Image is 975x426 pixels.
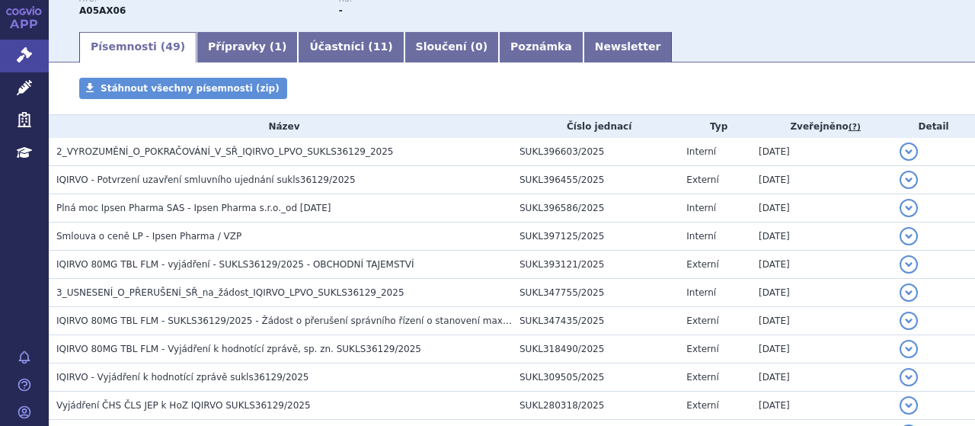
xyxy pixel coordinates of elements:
span: Interní [686,146,716,157]
td: [DATE] [751,138,892,166]
a: Účastníci (11) [298,32,404,62]
span: IQIRVO - Potvrzení uzavření smluvního ujednání sukls36129/2025 [56,175,356,185]
span: Externí [686,315,718,326]
a: Sloučení (0) [404,32,499,62]
strong: ELAFIBRANOR [79,5,126,16]
td: [DATE] [751,335,892,364]
th: Typ [679,115,751,138]
button: detail [900,312,918,330]
span: Externí [686,175,718,185]
a: Newsletter [583,32,673,62]
span: Interní [686,231,716,242]
td: SUKL347435/2025 [512,307,679,335]
button: detail [900,227,918,245]
span: IQIRVO 80MG TBL FLM - Vyjádření k hodnotící zprávě, sp. zn. SUKLS36129/2025 [56,344,421,354]
td: [DATE] [751,251,892,279]
span: Plná moc Ipsen Pharma SAS - Ipsen Pharma s.r.o._od 16.09.2025 [56,203,331,213]
span: Externí [686,400,718,411]
td: SUKL347755/2025 [512,279,679,307]
span: Externí [686,259,718,270]
td: [DATE] [751,194,892,223]
td: SUKL396455/2025 [512,166,679,194]
button: detail [900,368,918,386]
td: SUKL396603/2025 [512,138,679,166]
td: SUKL393121/2025 [512,251,679,279]
span: 2_VYROZUMĚNÍ_O_POKRAČOVÁNÍ_V_SŘ_IQIRVO_LPVO_SUKLS36129_2025 [56,146,394,157]
td: [DATE] [751,364,892,392]
button: detail [900,340,918,358]
span: Smlouva o ceně LP - Ipsen Pharma / VZP [56,231,241,242]
a: Stáhnout všechny písemnosti (zip) [79,78,287,99]
button: detail [900,199,918,217]
td: SUKL280318/2025 [512,392,679,420]
span: IQIRVO 80MG TBL FLM - SUKLS36129/2025 - Žádost o přerušení správního řízení o stanovení maximální... [56,315,680,326]
th: Číslo jednací [512,115,679,138]
span: IQIRVO 80MG TBL FLM - vyjádření - SUKLS36129/2025 - OBCHODNÍ TAJEMSTVÍ [56,259,414,270]
td: SUKL318490/2025 [512,335,679,364]
a: Poznámka [499,32,583,62]
span: Interní [686,287,716,298]
strong: - [339,5,343,16]
td: [DATE] [751,223,892,251]
span: Vyjádření ČHS ČLS JEP k HoZ IQIRVO SUKLS36129/2025 [56,400,311,411]
span: Externí [686,372,718,383]
th: Zveřejněno [751,115,892,138]
span: Externí [686,344,718,354]
th: Detail [892,115,975,138]
span: 49 [165,40,180,53]
button: detail [900,396,918,415]
span: IQIRVO - Vyjádření k hodnotící zprávě sukls36129/2025 [56,372,308,383]
button: detail [900,171,918,189]
span: Interní [686,203,716,213]
span: 1 [274,40,282,53]
span: Stáhnout všechny písemnosti (zip) [101,83,280,94]
td: SUKL397125/2025 [512,223,679,251]
td: [DATE] [751,392,892,420]
button: detail [900,283,918,302]
td: SUKL396586/2025 [512,194,679,223]
span: 11 [373,40,388,53]
span: 3_USNESENÍ_O_PŘERUŠENÍ_SŘ_na_žádost_IQIRVO_LPVO_SUKLS36129_2025 [56,287,404,298]
a: Přípravky (1) [197,32,298,62]
td: [DATE] [751,307,892,335]
abbr: (?) [849,122,861,133]
span: 0 [475,40,483,53]
td: [DATE] [751,166,892,194]
button: detail [900,255,918,274]
a: Písemnosti (49) [79,32,197,62]
button: detail [900,143,918,161]
td: SUKL309505/2025 [512,364,679,392]
td: [DATE] [751,279,892,307]
th: Název [49,115,512,138]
